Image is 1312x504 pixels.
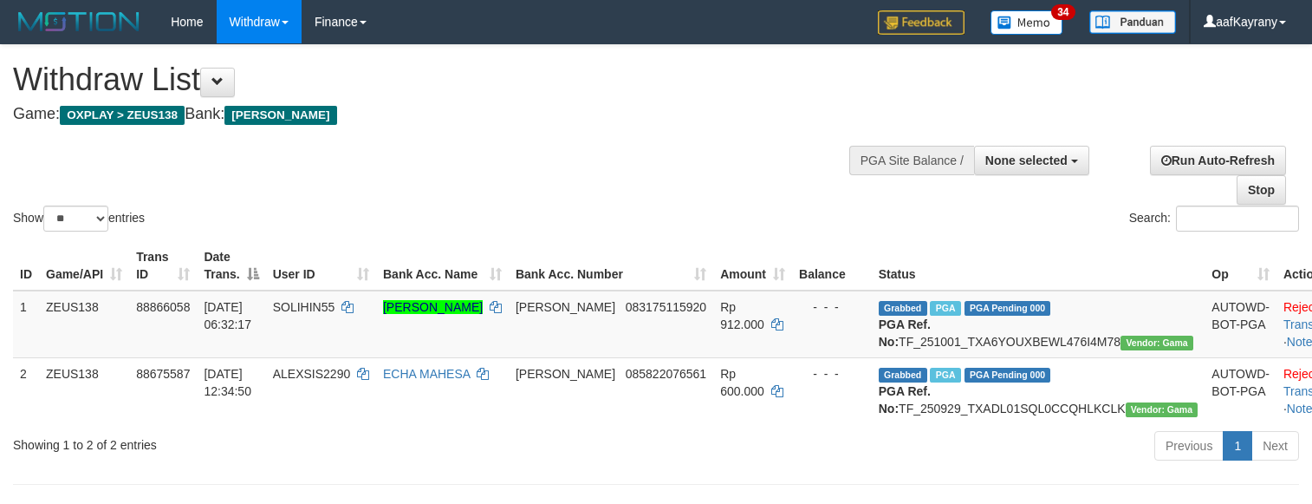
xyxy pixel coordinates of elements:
span: Rp 912.000 [720,300,764,331]
td: 1 [13,291,39,358]
a: Run Auto-Refresh [1150,146,1286,175]
span: [DATE] 12:34:50 [204,367,251,398]
td: AUTOWD-BOT-PGA [1205,291,1276,358]
div: PGA Site Balance / [849,146,974,175]
th: Date Trans.: activate to sort column descending [197,241,265,291]
img: Button%20Memo.svg [990,10,1063,35]
a: Previous [1154,431,1224,461]
span: Rp 600.000 [720,367,764,398]
span: Vendor URL: https://trx31.1velocity.biz [1126,403,1198,417]
a: ECHA MAHESA [383,367,470,381]
td: TF_251001_TXA6YOUXBEWL476I4M78 [872,291,1205,358]
span: Marked by aafkaynarin [930,301,960,316]
span: [PERSON_NAME] [516,367,615,381]
a: 1 [1223,431,1252,461]
th: Trans ID: activate to sort column ascending [129,241,197,291]
span: 34 [1051,4,1075,20]
label: Show entries [13,206,145,232]
span: [DATE] 06:32:17 [204,300,251,331]
div: - - - [799,365,865,383]
td: ZEUS138 [39,291,129,358]
span: PGA Pending [965,301,1051,316]
th: User ID: activate to sort column ascending [266,241,376,291]
span: [PERSON_NAME] [224,106,336,125]
th: Op: activate to sort column ascending [1205,241,1276,291]
span: 88866058 [136,300,190,314]
span: Copy 083175115920 to clipboard [626,300,706,314]
th: Amount: activate to sort column ascending [713,241,792,291]
a: [PERSON_NAME] [383,300,483,314]
th: Game/API: activate to sort column ascending [39,241,129,291]
th: Bank Acc. Number: activate to sort column ascending [509,241,713,291]
td: TF_250929_TXADL01SQL0CCQHLKCLK [872,357,1205,424]
span: None selected [985,154,1068,167]
select: Showentries [43,206,108,232]
span: [PERSON_NAME] [516,300,615,314]
span: SOLIHIN55 [273,300,335,314]
span: Vendor URL: https://trx31.1velocity.biz [1120,336,1193,350]
th: Bank Acc. Name: activate to sort column ascending [376,241,509,291]
div: Showing 1 to 2 of 2 entries [13,429,534,454]
button: None selected [974,146,1089,175]
h1: Withdraw List [13,62,857,97]
a: Next [1251,431,1299,461]
td: AUTOWD-BOT-PGA [1205,357,1276,424]
b: PGA Ref. No: [879,384,931,416]
img: Feedback.jpg [878,10,965,35]
input: Search: [1176,206,1299,232]
span: 88675587 [136,367,190,381]
a: Stop [1237,175,1286,205]
span: OXPLAY > ZEUS138 [60,106,185,125]
label: Search: [1129,206,1299,232]
span: Copy 085822076561 to clipboard [626,367,706,381]
th: Status [872,241,1205,291]
span: PGA Pending [965,368,1051,383]
span: Grabbed [879,301,927,316]
td: ZEUS138 [39,357,129,424]
td: 2 [13,357,39,424]
span: ALEXSIS2290 [273,367,351,381]
b: PGA Ref. No: [879,317,931,349]
div: - - - [799,298,865,316]
img: MOTION_logo.png [13,9,145,35]
img: panduan.png [1089,10,1176,34]
span: Grabbed [879,368,927,383]
h4: Game: Bank: [13,106,857,123]
span: Marked by aafpengsreynich [930,368,960,383]
th: Balance [792,241,872,291]
th: ID [13,241,39,291]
